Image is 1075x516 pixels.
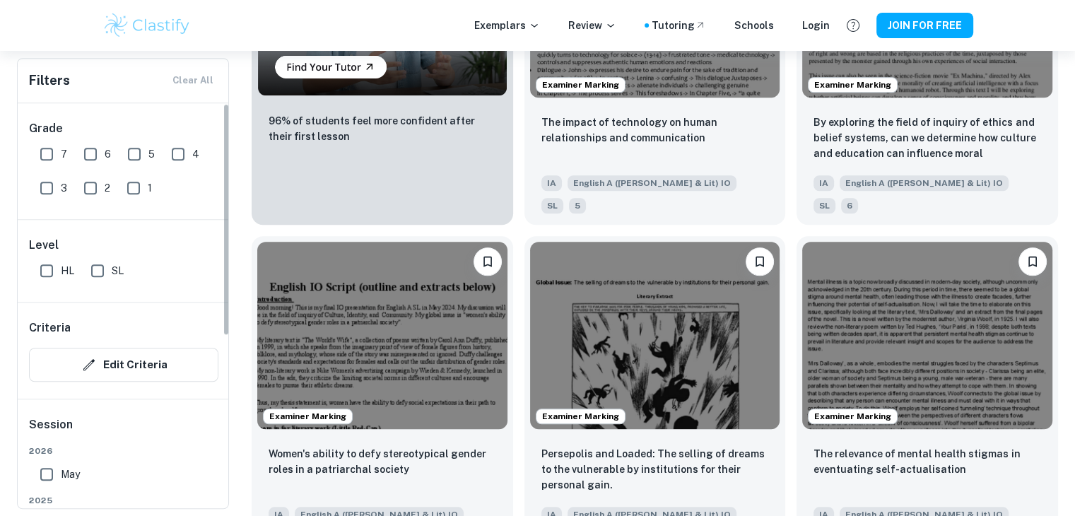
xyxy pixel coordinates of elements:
[809,410,897,423] span: Examiner Marking
[105,180,110,196] span: 2
[112,263,124,278] span: SL
[541,175,562,191] span: IA
[269,113,496,144] p: 96% of students feel more confident after their first lesson
[474,18,540,33] p: Exemplars
[809,78,897,91] span: Examiner Marking
[474,247,502,276] button: Please log in to bookmark exemplars
[813,198,835,213] span: SL
[541,198,563,213] span: SL
[802,242,1052,429] img: English A (Lang & Lit) IO IA example thumbnail: The relevance of mental health stigmas i
[541,446,769,493] p: Persepolis and Loaded: The selling of dreams to the vulnerable by institutions for their personal...
[29,120,218,137] h6: Grade
[841,13,865,37] button: Help and Feedback
[29,319,71,336] h6: Criteria
[568,175,736,191] span: English A ([PERSON_NAME] & Lit) IO
[541,115,769,146] p: The impact of technology on human relationships and communication
[536,78,625,91] span: Examiner Marking
[29,237,218,254] h6: Level
[105,146,111,162] span: 6
[148,146,155,162] span: 5
[192,146,199,162] span: 4
[569,198,586,213] span: 5
[61,467,80,482] span: May
[264,410,352,423] span: Examiner Marking
[29,71,70,90] h6: Filters
[876,13,973,38] button: JOIN FOR FREE
[840,175,1009,191] span: English A ([PERSON_NAME] & Lit) IO
[29,416,218,445] h6: Session
[102,11,192,40] img: Clastify logo
[652,18,706,33] a: Tutoring
[29,494,218,507] span: 2025
[734,18,774,33] a: Schools
[802,18,830,33] a: Login
[813,115,1041,163] p: By exploring the field of inquiry of ethics and belief systems, can we determine how culture and ...
[148,180,152,196] span: 1
[61,180,67,196] span: 3
[29,445,218,457] span: 2026
[61,146,67,162] span: 7
[813,446,1041,477] p: The relevance of mental health stigmas in eventuating self-actualisation
[257,242,507,429] img: English A (Lang & Lit) IO IA example thumbnail: Women's ability to defy stereotypical ge
[746,247,774,276] button: Please log in to bookmark exemplars
[61,263,74,278] span: HL
[530,242,780,429] img: English A (Lang & Lit) IO IA example thumbnail: Persepolis and Loaded: The selling of dr
[269,446,496,477] p: Women's ability to defy stereotypical gender roles in a patriarchal society
[1018,247,1047,276] button: Please log in to bookmark exemplars
[841,198,858,213] span: 6
[568,18,616,33] p: Review
[29,348,218,382] button: Edit Criteria
[536,410,625,423] span: Examiner Marking
[813,175,834,191] span: IA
